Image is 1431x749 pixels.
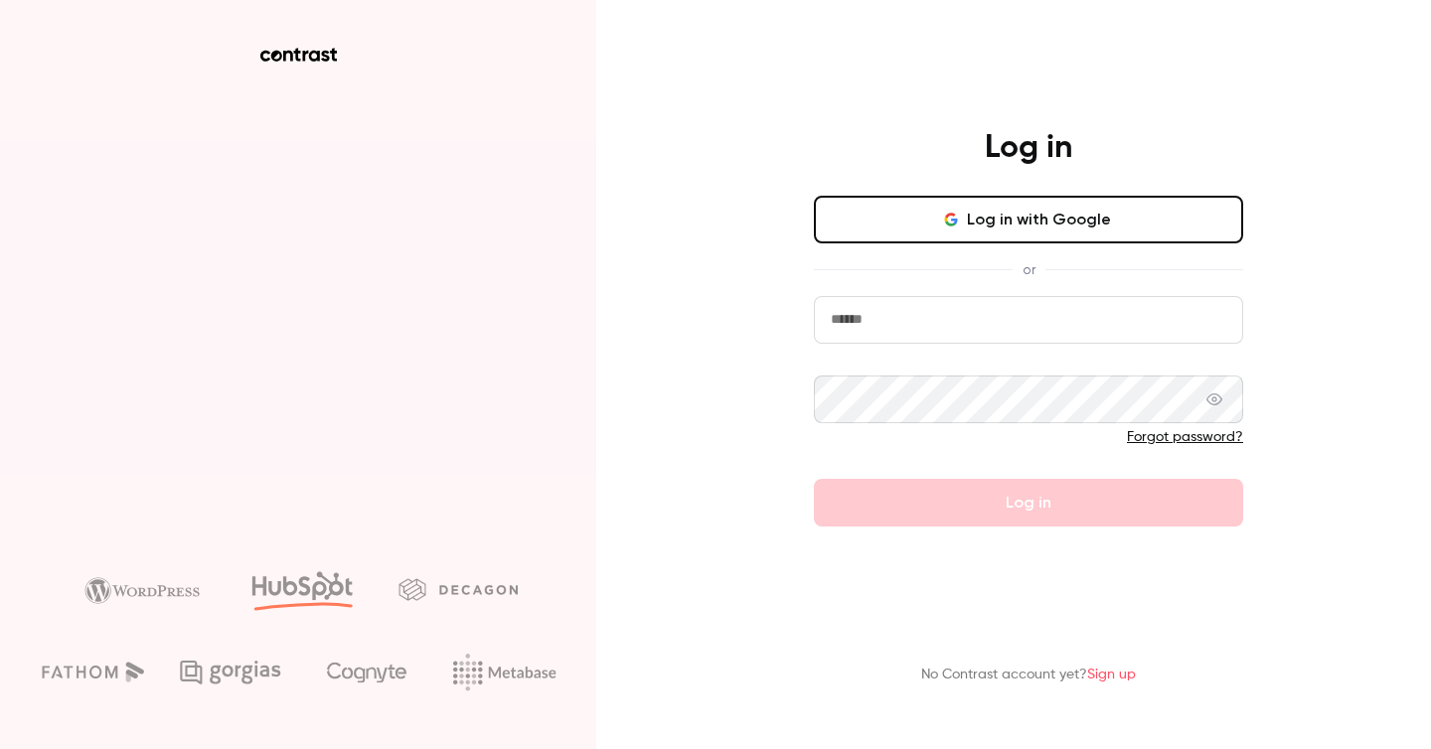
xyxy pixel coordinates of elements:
[1087,668,1136,681] a: Sign up
[985,128,1072,168] h4: Log in
[1127,430,1243,444] a: Forgot password?
[921,665,1136,685] p: No Contrast account yet?
[1013,259,1045,280] span: or
[814,196,1243,243] button: Log in with Google
[398,578,518,600] img: decagon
